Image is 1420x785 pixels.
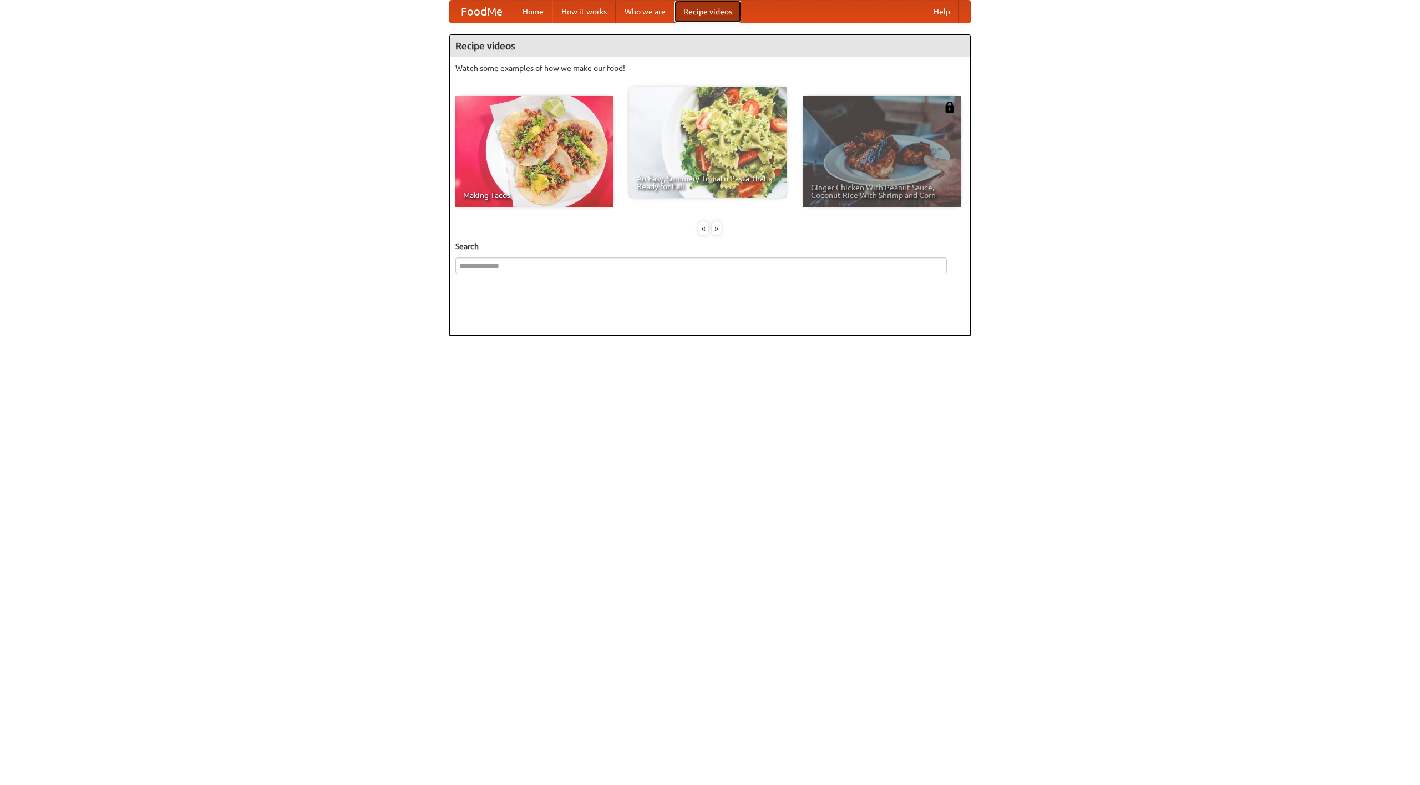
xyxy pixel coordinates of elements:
a: An Easy, Summery Tomato Pasta That's Ready for Fall [629,87,787,198]
a: Who we are [616,1,674,23]
span: Making Tacos [463,191,605,199]
img: 483408.png [944,102,955,113]
div: « [698,221,708,235]
a: FoodMe [450,1,514,23]
a: Help [925,1,959,23]
span: An Easy, Summery Tomato Pasta That's Ready for Fall [637,175,779,190]
div: » [712,221,722,235]
h5: Search [455,241,965,252]
h4: Recipe videos [450,35,970,57]
a: How it works [552,1,616,23]
a: Recipe videos [674,1,741,23]
a: Making Tacos [455,96,613,207]
a: Home [514,1,552,23]
p: Watch some examples of how we make our food! [455,63,965,74]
